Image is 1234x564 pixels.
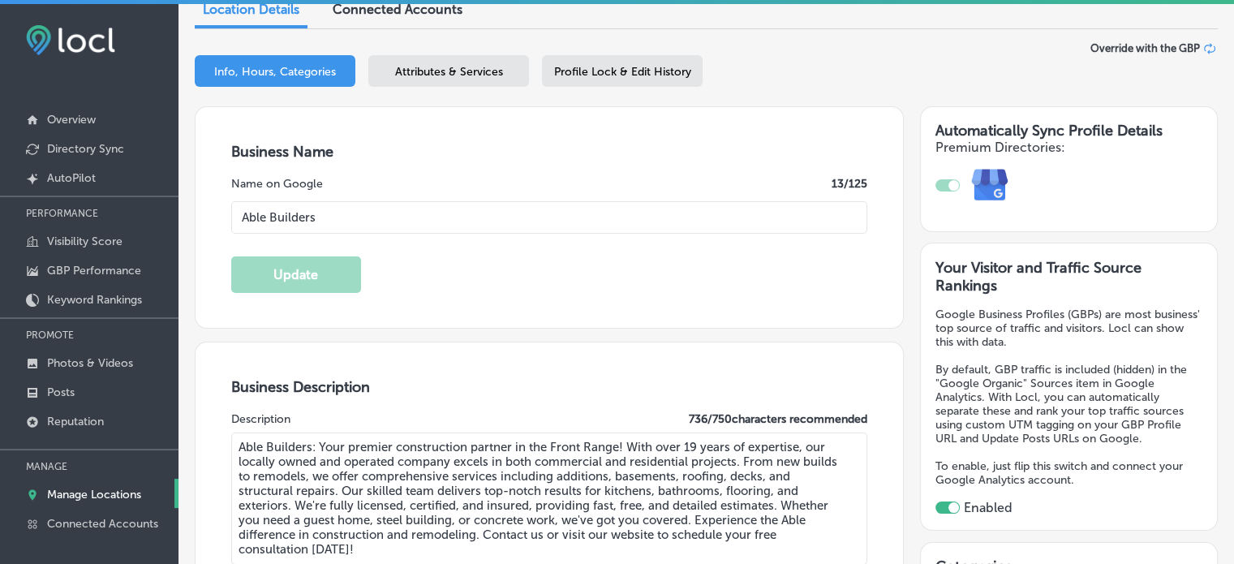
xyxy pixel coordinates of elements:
h3: Business Name [231,143,868,161]
p: Visibility Score [47,235,123,248]
label: 736 / 750 characters recommended [689,412,867,426]
h3: Automatically Sync Profile Details [935,122,1202,140]
p: Overview [47,113,96,127]
p: AutoPilot [47,171,96,185]
label: Name on Google [231,177,323,191]
p: GBP Performance [47,264,141,278]
p: To enable, just flip this switch and connect your Google Analytics account. [935,459,1202,487]
span: Attributes & Services [395,65,503,79]
p: Posts [47,385,75,399]
p: Google Business Profiles (GBPs) are most business' top source of traffic and visitors. Locl can s... [935,308,1202,349]
button: Update [231,256,361,293]
label: Enabled [964,500,1013,515]
p: Directory Sync [47,142,124,156]
h3: Your Visitor and Traffic Source Rankings [935,259,1202,295]
p: Connected Accounts [47,517,158,531]
p: Reputation [47,415,104,428]
span: Profile Lock & Edit History [554,65,691,79]
label: Description [231,412,290,426]
p: Keyword Rankings [47,293,142,307]
h4: Premium Directories: [935,140,1202,155]
span: Override with the GBP [1090,42,1200,54]
span: Location Details [203,2,299,17]
p: By default, GBP traffic is included (hidden) in the "Google Organic" Sources item in Google Analy... [935,363,1202,446]
label: 13 /125 [832,177,867,191]
p: Photos & Videos [47,356,133,370]
img: e7ababfa220611ac49bdb491a11684a6.png [960,155,1021,216]
input: Enter Location Name [231,201,868,234]
h3: Business Description [231,378,868,396]
span: Connected Accounts [333,2,462,17]
span: Info, Hours, Categories [214,65,336,79]
p: Manage Locations [47,488,141,502]
img: fda3e92497d09a02dc62c9cd864e3231.png [26,25,115,55]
